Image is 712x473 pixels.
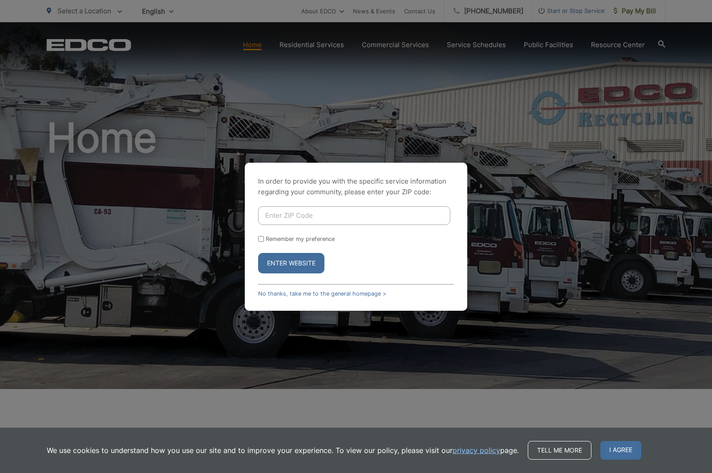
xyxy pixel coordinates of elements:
p: We use cookies to understand how you use our site and to improve your experience. To view our pol... [47,445,519,456]
a: privacy policy [453,445,500,456]
a: No thanks, take me to the general homepage > [258,290,386,297]
a: Tell me more [528,441,591,460]
p: In order to provide you with the specific service information regarding your community, please en... [258,176,454,197]
label: Remember my preference [266,236,335,242]
input: Enter ZIP Code [258,206,450,225]
button: Enter Website [258,253,324,273]
span: I agree [600,441,641,460]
